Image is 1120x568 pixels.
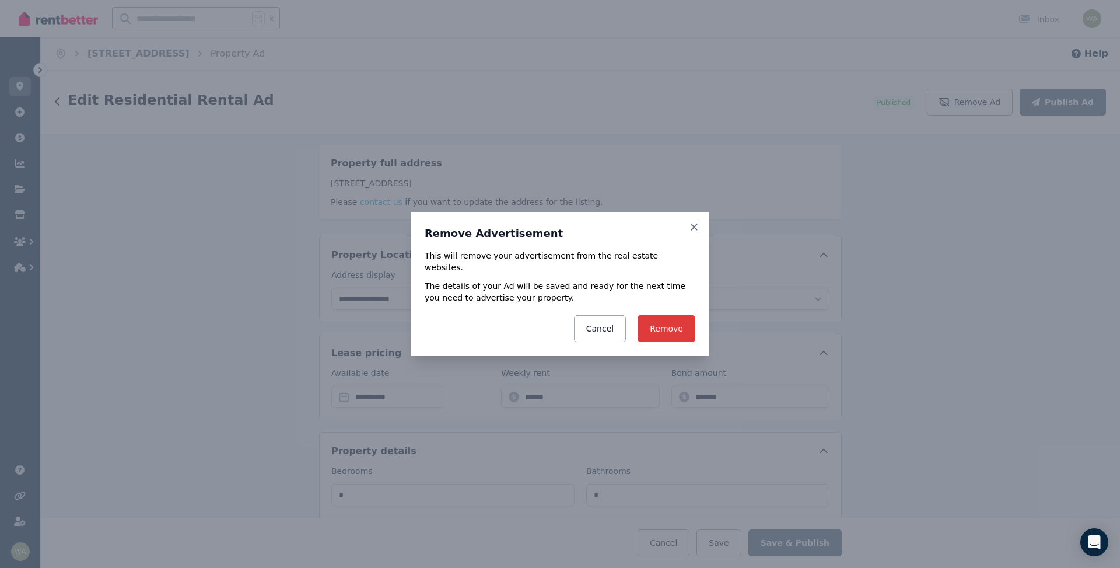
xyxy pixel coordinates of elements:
[574,315,626,342] button: Cancel
[1080,528,1108,556] div: Open Intercom Messenger
[425,250,695,273] p: This will remove your advertisement from the real estate websites.
[425,280,695,304] p: The details of your Ad will be saved and ready for the next time you need to advertise your prope...
[425,226,695,241] h3: Remove Advertisement
[638,315,695,342] button: Remove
